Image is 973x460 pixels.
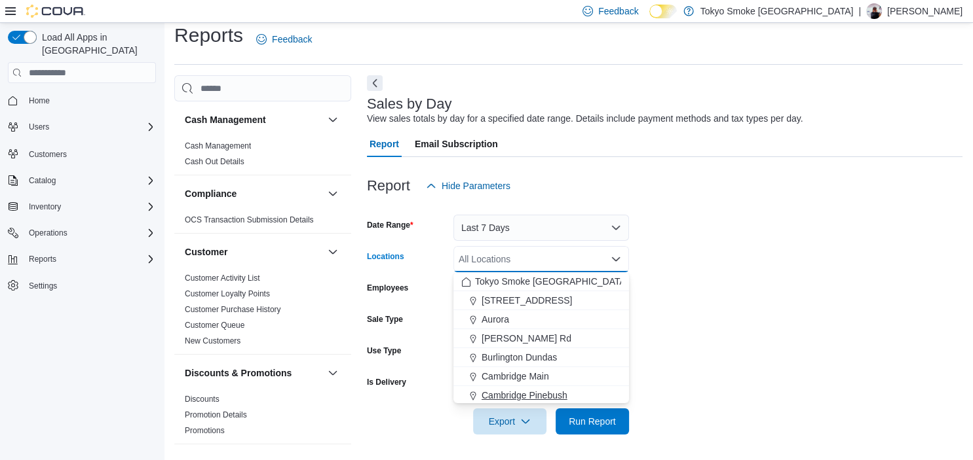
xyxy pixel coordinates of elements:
[482,294,572,307] span: [STREET_ADDRESS]
[24,119,54,135] button: Users
[24,251,62,267] button: Reports
[174,138,351,175] div: Cash Management
[24,147,72,162] a: Customers
[442,179,510,192] span: Hide Parameters
[453,310,629,329] button: Aurora
[598,5,638,18] span: Feedback
[453,215,629,241] button: Last 7 Days
[24,277,156,294] span: Settings
[367,96,452,112] h3: Sales by Day
[185,273,260,283] span: Customer Activity List
[556,408,629,434] button: Run Report
[185,274,260,283] a: Customer Activity List
[185,245,227,258] h3: Customer
[29,281,57,291] span: Settings
[24,278,62,294] a: Settings
[185,156,244,167] span: Cash Out Details
[421,173,516,199] button: Hide Parameters
[185,289,270,298] a: Customer Loyalty Points
[415,131,498,157] span: Email Subscription
[858,3,861,19] p: |
[367,283,408,293] label: Employees
[367,251,404,262] label: Locations
[649,18,650,19] span: Dark Mode
[185,426,225,435] a: Promotions
[3,118,161,136] button: Users
[185,187,322,200] button: Compliance
[453,386,629,405] button: Cambridge Pinebush
[3,276,161,295] button: Settings
[272,33,312,46] span: Feedback
[3,91,161,110] button: Home
[3,171,161,190] button: Catalog
[24,173,61,188] button: Catalog
[453,348,629,367] button: Burlington Dundas
[3,250,161,268] button: Reports
[29,149,67,160] span: Customers
[24,251,156,267] span: Reports
[325,244,341,260] button: Customer
[185,321,244,330] a: Customer Queue
[482,332,571,345] span: [PERSON_NAME] Rd
[367,377,406,387] label: Is Delivery
[482,370,549,383] span: Cambridge Main
[453,367,629,386] button: Cambridge Main
[24,225,73,241] button: Operations
[185,394,219,404] span: Discounts
[866,3,882,19] div: Glenn Cook
[325,186,341,202] button: Compliance
[367,178,410,194] h3: Report
[174,391,351,444] div: Discounts & Promotions
[174,22,243,48] h1: Reports
[29,96,50,106] span: Home
[185,366,322,380] button: Discounts & Promotions
[367,345,401,356] label: Use Type
[24,119,156,135] span: Users
[24,225,156,241] span: Operations
[185,410,247,419] a: Promotion Details
[700,3,854,19] p: Tokyo Smoke [GEOGRAPHIC_DATA]
[29,254,56,264] span: Reports
[3,144,161,163] button: Customers
[8,86,156,329] nav: Complex example
[185,215,314,224] a: OCS Transaction Submission Details
[325,365,341,381] button: Discounts & Promotions
[453,272,629,291] button: Tokyo Smoke [GEOGRAPHIC_DATA]
[367,314,403,325] label: Sale Type
[481,408,539,434] span: Export
[611,254,621,264] button: Close list of options
[367,220,413,230] label: Date Range
[453,291,629,310] button: [STREET_ADDRESS]
[370,131,399,157] span: Report
[24,173,156,188] span: Catalog
[251,26,317,52] a: Feedback
[29,122,49,132] span: Users
[185,320,244,330] span: Customer Queue
[29,175,56,186] span: Catalog
[185,187,237,200] h3: Compliance
[3,198,161,216] button: Inventory
[185,410,247,420] span: Promotion Details
[24,93,55,109] a: Home
[29,202,61,212] span: Inventory
[185,366,292,380] h3: Discounts & Promotions
[482,313,509,326] span: Aurora
[569,415,616,428] span: Run Report
[887,3,963,19] p: [PERSON_NAME]
[185,113,266,126] h3: Cash Management
[482,351,557,364] span: Burlington Dundas
[325,112,341,128] button: Cash Management
[174,270,351,354] div: Customer
[24,145,156,162] span: Customers
[26,5,85,18] img: Cova
[185,113,322,126] button: Cash Management
[185,305,281,314] a: Customer Purchase History
[185,304,281,315] span: Customer Purchase History
[185,336,240,345] a: New Customers
[3,224,161,242] button: Operations
[367,112,803,126] div: View sales totals by day for a specified date range. Details include payment methods and tax type...
[649,5,677,18] input: Dark Mode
